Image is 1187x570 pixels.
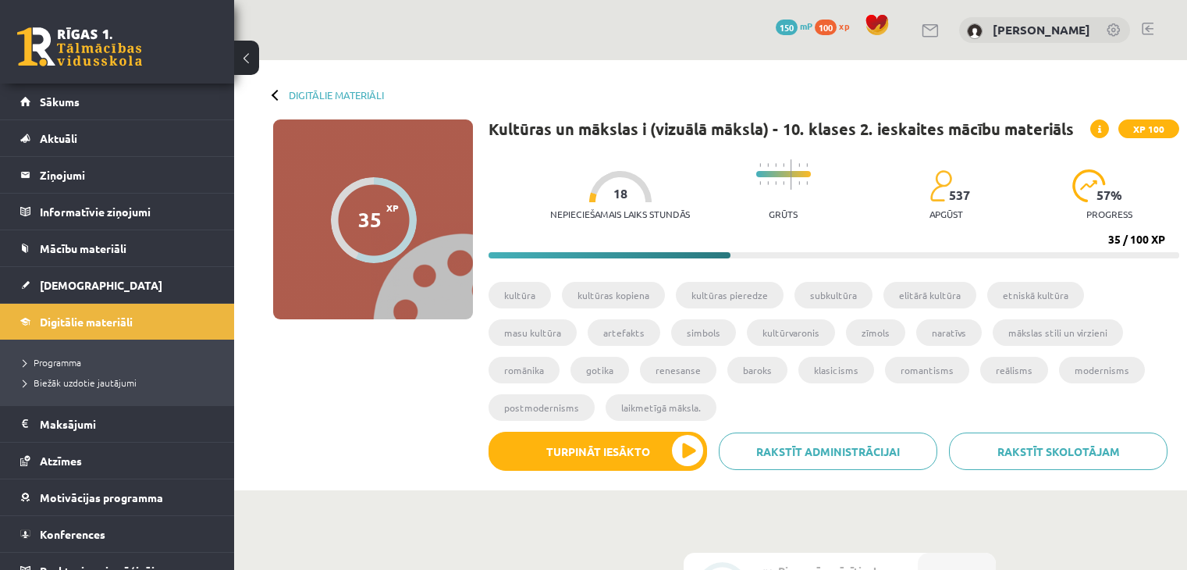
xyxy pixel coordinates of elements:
li: masu kultūra [489,319,577,346]
legend: Informatīvie ziņojumi [40,194,215,230]
img: Emīlija Zelča [967,23,983,39]
a: [PERSON_NAME] [993,22,1090,37]
span: mP [800,20,812,32]
p: apgūst [929,208,963,219]
li: subkultūra [794,282,872,308]
span: Konferences [40,527,105,541]
span: 100 [815,20,837,35]
a: Ziņojumi [20,157,215,193]
span: xp [839,20,849,32]
span: 18 [613,187,627,201]
img: students-c634bb4e5e11cddfef0936a35e636f08e4e9abd3cc4e673bd6f9a4125e45ecb1.svg [929,169,952,202]
li: simbols [671,319,736,346]
span: Mācību materiāli [40,241,126,255]
li: elitārā kultūra [883,282,976,308]
img: icon-long-line-d9ea69661e0d244f92f715978eff75569469978d946b2353a9bb055b3ed8787d.svg [791,159,792,190]
img: icon-short-line-57e1e144782c952c97e751825c79c345078a6d821885a25fce030b3d8c18986b.svg [783,181,784,185]
div: 35 [358,208,382,231]
img: icon-short-line-57e1e144782c952c97e751825c79c345078a6d821885a25fce030b3d8c18986b.svg [806,163,808,167]
img: icon-short-line-57e1e144782c952c97e751825c79c345078a6d821885a25fce030b3d8c18986b.svg [798,181,800,185]
span: Aktuāli [40,131,77,145]
li: reālisms [980,357,1048,383]
legend: Maksājumi [40,406,215,442]
h1: Kultūras un mākslas i (vizuālā māksla) - 10. klases 2. ieskaites mācību materiāls [489,119,1074,138]
li: kultūras kopiena [562,282,665,308]
img: icon-short-line-57e1e144782c952c97e751825c79c345078a6d821885a25fce030b3d8c18986b.svg [798,163,800,167]
span: Motivācijas programma [40,490,163,504]
img: icon-short-line-57e1e144782c952c97e751825c79c345078a6d821885a25fce030b3d8c18986b.svg [775,163,777,167]
img: icon-short-line-57e1e144782c952c97e751825c79c345078a6d821885a25fce030b3d8c18986b.svg [759,181,761,185]
a: Sākums [20,84,215,119]
li: laikmetīgā māksla. [606,394,716,421]
img: icon-short-line-57e1e144782c952c97e751825c79c345078a6d821885a25fce030b3d8c18986b.svg [783,163,784,167]
a: Programma [23,355,219,369]
img: icon-short-line-57e1e144782c952c97e751825c79c345078a6d821885a25fce030b3d8c18986b.svg [767,163,769,167]
a: [DEMOGRAPHIC_DATA] [20,267,215,303]
img: icon-short-line-57e1e144782c952c97e751825c79c345078a6d821885a25fce030b3d8c18986b.svg [767,181,769,185]
span: XP 100 [1118,119,1179,138]
li: modernisms [1059,357,1145,383]
li: baroks [727,357,787,383]
li: mākslas stili un virzieni [993,319,1123,346]
a: Konferences [20,516,215,552]
p: Nepieciešamais laiks stundās [550,208,690,219]
a: Informatīvie ziņojumi [20,194,215,230]
a: Rakstīt skolotājam [949,433,1167,470]
a: Rīgas 1. Tālmācības vidusskola [17,27,142,66]
li: romānika [489,357,560,383]
span: Sākums [40,94,80,109]
span: 150 [776,20,798,35]
a: Digitālie materiāli [20,304,215,340]
a: 150 mP [776,20,812,32]
li: artefakts [588,319,660,346]
span: 537 [949,188,970,202]
img: icon-short-line-57e1e144782c952c97e751825c79c345078a6d821885a25fce030b3d8c18986b.svg [759,163,761,167]
img: icon-short-line-57e1e144782c952c97e751825c79c345078a6d821885a25fce030b3d8c18986b.svg [806,181,808,185]
a: Motivācijas programma [20,479,215,515]
a: Atzīmes [20,443,215,479]
li: renesanse [640,357,716,383]
a: Maksājumi [20,406,215,442]
span: XP [386,202,399,213]
a: Aktuāli [20,120,215,156]
li: romantisms [885,357,969,383]
button: Turpināt iesākto [489,432,707,471]
span: Digitālie materiāli [40,315,133,329]
li: gotika [570,357,629,383]
span: 57 % [1096,188,1123,202]
img: icon-short-line-57e1e144782c952c97e751825c79c345078a6d821885a25fce030b3d8c18986b.svg [775,181,777,185]
li: klasicisms [798,357,874,383]
li: kultūras pieredze [676,282,784,308]
a: Rakstīt administrācijai [719,433,937,470]
a: 100 xp [815,20,857,32]
li: zīmols [846,319,905,346]
img: icon-progress-161ccf0a02000e728c5f80fcf4c31c7af3da0e1684b2b1d7c360e028c24a22f1.svg [1072,169,1106,202]
span: [DEMOGRAPHIC_DATA] [40,278,162,292]
legend: Ziņojumi [40,157,215,193]
li: postmodernisms [489,394,595,421]
a: Biežāk uzdotie jautājumi [23,376,219,390]
span: Biežāk uzdotie jautājumi [23,376,137,389]
a: Digitālie materiāli [289,89,384,101]
span: Programma [23,356,81,369]
a: Mācību materiāli [20,230,215,266]
span: Atzīmes [40,454,82,468]
li: kultūra [489,282,551,308]
li: naratīvs [916,319,982,346]
p: Grūts [769,208,798,219]
p: progress [1086,208,1132,219]
li: etniskā kultūra [987,282,1084,308]
li: kultūrvaronis [747,319,835,346]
